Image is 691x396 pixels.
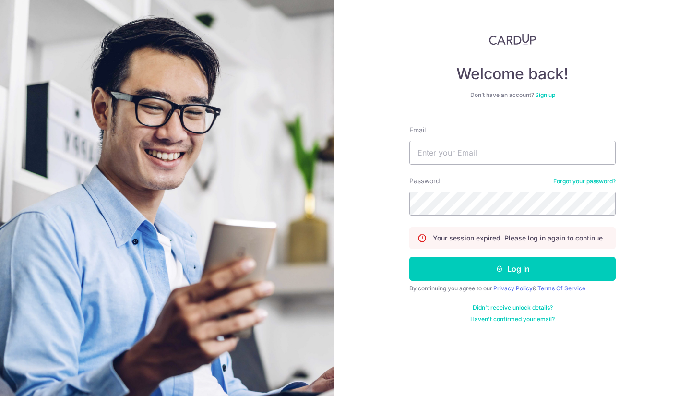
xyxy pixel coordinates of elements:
[553,178,616,185] a: Forgot your password?
[409,64,616,84] h4: Welcome back!
[409,257,616,281] button: Log in
[489,34,536,45] img: CardUp Logo
[409,91,616,99] div: Don’t have an account?
[409,125,426,135] label: Email
[470,315,555,323] a: Haven't confirmed your email?
[493,285,533,292] a: Privacy Policy
[473,304,553,312] a: Didn't receive unlock details?
[535,91,555,98] a: Sign up
[433,233,605,243] p: Your session expired. Please log in again to continue.
[409,285,616,292] div: By continuing you agree to our &
[409,176,440,186] label: Password
[537,285,585,292] a: Terms Of Service
[409,141,616,165] input: Enter your Email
